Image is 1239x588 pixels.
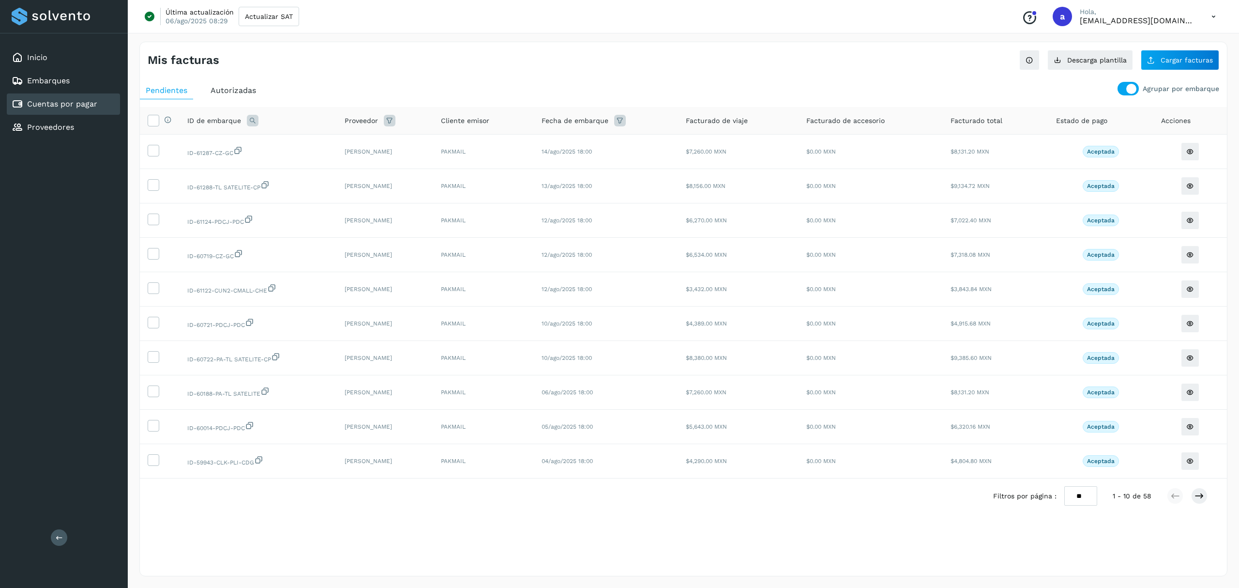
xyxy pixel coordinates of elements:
[187,356,281,363] span: edb02111-5086-4498-aab0-dac2dafbf2b7
[1087,183,1115,189] p: Aceptada
[337,135,433,169] td: [PERSON_NAME]
[806,217,836,224] span: $0.00 MXN
[187,322,255,328] span: a8f2f328-2faf-41a7-a7ce-57c0b3fd1a42
[187,390,270,397] span: b3977e08-ddec-40ab-beda-07a594151dcd
[337,341,433,375] td: [PERSON_NAME]
[1047,50,1133,70] button: Descarga plantilla
[441,116,489,126] span: Cliente emisor
[337,375,433,410] td: [PERSON_NAME]
[7,70,120,92] div: Embarques
[806,251,836,258] span: $0.00 MXN
[951,320,991,327] span: $4,915.68 MXN
[1143,85,1219,93] p: Agrupar por embarque
[1161,57,1213,63] span: Cargar facturas
[951,217,991,224] span: $7,022.40 MXN
[345,116,378,126] span: Proveedor
[337,169,433,203] td: [PERSON_NAME]
[806,116,885,126] span: Facturado de accesorio
[686,458,727,464] span: $4,290.00 MXN
[337,203,433,238] td: [PERSON_NAME]
[806,355,836,361] span: $0.00 MXN
[686,423,727,430] span: $5,643.00 MXN
[542,458,593,464] span: 04/ago/2025 18:00
[337,238,433,272] td: [PERSON_NAME]
[951,148,989,155] span: $8,131.20 MXN
[187,184,270,191] span: 730247b9-6ad7-44e0-93a5-614c4f035e86
[993,491,1057,501] span: Filtros por página :
[187,459,264,466] span: 7c1e8009-74a2-4981-872e-0af8e013a79a
[951,355,992,361] span: $9,385.60 MXN
[211,86,256,95] span: Autorizadas
[686,389,726,396] span: $7,260.00 MXN
[433,169,534,203] td: PAKMAIL
[686,217,727,224] span: $6,270.00 MXN
[686,116,748,126] span: Facturado de viaje
[433,375,534,410] td: PAKMAIL
[433,203,534,238] td: PAKMAIL
[1087,355,1115,361] p: Aceptada
[146,86,187,95] span: Pendientes
[166,16,228,25] p: 06/ago/2025 08:29
[148,53,219,67] h4: Mis facturas
[187,425,255,432] span: 4e6cf7ab-994a-4f30-971a-04bdb021f5ac
[542,389,593,396] span: 06/ago/2025 18:00
[806,183,836,189] span: $0.00 MXN
[951,116,1002,126] span: Facturado total
[951,286,992,293] span: $3,843.84 MXN
[1087,148,1115,155] p: Aceptada
[1087,286,1115,293] p: Aceptada
[686,286,727,293] span: $3,432.00 MXN
[1087,217,1115,224] p: Aceptada
[686,148,726,155] span: $7,260.00 MXN
[27,99,97,108] a: Cuentas por pagar
[187,253,243,260] span: 02ea1c6c-b1a0-4ac9-988e-7b63e3190298
[337,444,433,479] td: [PERSON_NAME]
[433,341,534,375] td: PAKMAIL
[187,116,241,126] span: ID de embarque
[27,53,47,62] a: Inicio
[27,76,70,85] a: Embarques
[27,123,74,132] a: Proveedores
[951,251,990,258] span: $7,318.08 MXN
[806,286,836,293] span: $0.00 MXN
[1087,458,1115,464] p: Aceptada
[7,93,120,115] div: Cuentas por pagar
[337,307,433,341] td: [PERSON_NAME]
[542,183,592,189] span: 13/ago/2025 18:00
[1141,50,1219,70] button: Cargar facturas
[542,320,592,327] span: 10/ago/2025 18:00
[7,47,120,68] div: Inicio
[433,444,534,479] td: PAKMAIL
[806,320,836,327] span: $0.00 MXN
[542,286,592,293] span: 12/ago/2025 18:00
[433,410,534,444] td: PAKMAIL
[542,355,592,361] span: 10/ago/2025 18:00
[1113,491,1151,501] span: 1 - 10 de 58
[951,423,990,430] span: $6,320.16 MXN
[951,389,989,396] span: $8,131.20 MXN
[951,183,990,189] span: $9,134.72 MXN
[542,217,592,224] span: 12/ago/2025 18:00
[433,272,534,307] td: PAKMAIL
[806,423,836,430] span: $0.00 MXN
[806,389,836,396] span: $0.00 MXN
[187,287,277,294] span: 08ca3699-6789-41db-a024-57b3b667d146
[806,148,836,155] span: $0.00 MXN
[542,251,592,258] span: 12/ago/2025 18:00
[686,320,727,327] span: $4,389.00 MXN
[686,355,727,361] span: $8,380.00 MXN
[1056,116,1107,126] span: Estado de pago
[1161,116,1191,126] span: Acciones
[542,148,592,155] span: 14/ago/2025 18:00
[1087,251,1115,258] p: Aceptada
[542,423,593,430] span: 05/ago/2025 18:00
[433,238,534,272] td: PAKMAIL
[245,13,293,20] span: Actualizar SAT
[433,135,534,169] td: PAKMAIL
[1080,16,1196,25] p: acruz@pakmailcentrooperativo.com
[542,116,608,126] span: Fecha de embarque
[337,410,433,444] td: [PERSON_NAME]
[686,183,725,189] span: $8,156.00 MXN
[187,218,254,225] span: 9fd38d44-0b8a-4bc5-87bb-614723973dbb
